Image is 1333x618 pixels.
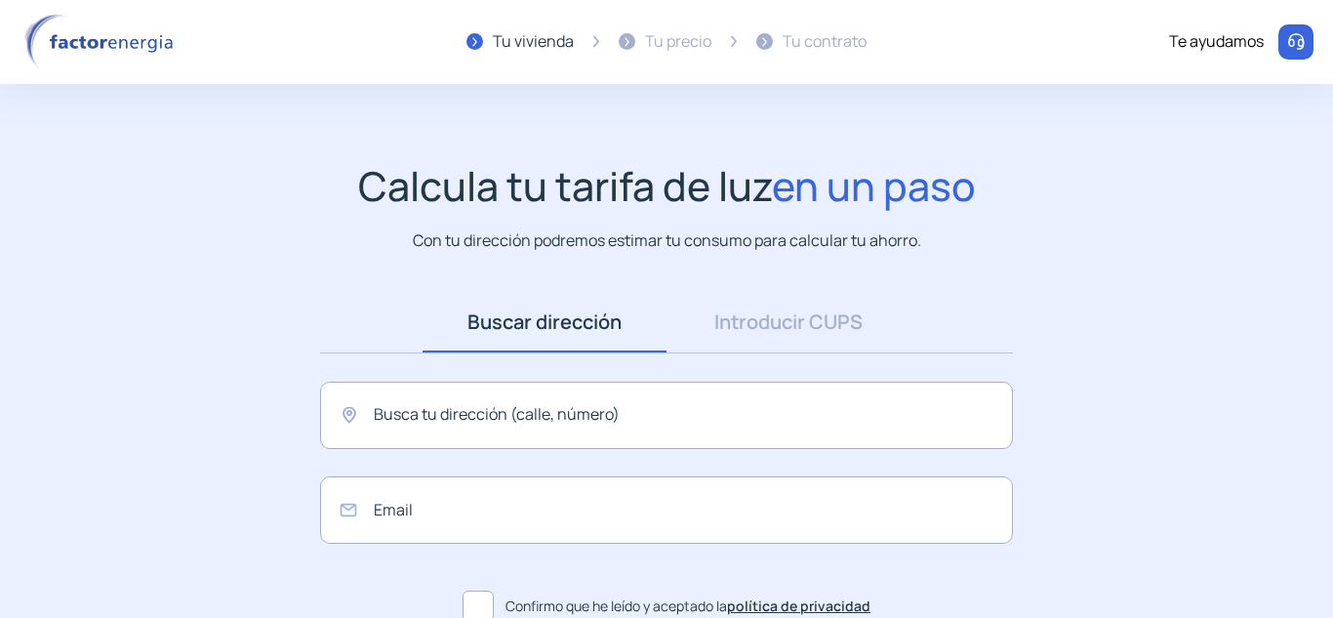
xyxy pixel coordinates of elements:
div: Tu precio [645,29,711,55]
span: en un paso [772,158,976,213]
div: Tu vivienda [493,29,574,55]
h1: Calcula tu tarifa de luz [358,162,976,210]
div: Tu contrato [783,29,867,55]
a: política de privacidad [727,597,870,615]
a: Buscar dirección [423,292,666,352]
img: logo factor [20,14,185,70]
p: Con tu dirección podremos estimar tu consumo para calcular tu ahorro. [413,228,921,253]
img: llamar [1286,32,1306,52]
a: Introducir CUPS [666,292,910,352]
span: Confirmo que he leído y aceptado la [505,596,870,617]
div: Te ayudamos [1169,29,1264,55]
